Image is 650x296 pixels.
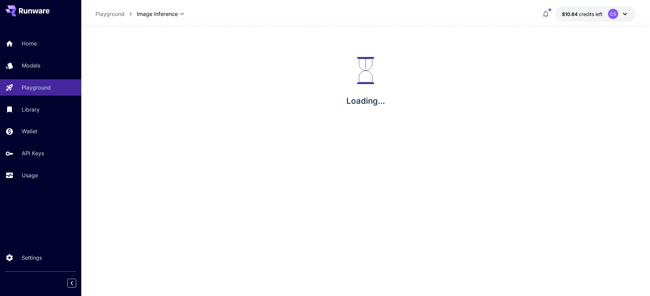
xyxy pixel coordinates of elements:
[22,254,42,262] p: Settings
[22,149,44,157] p: API Keys
[562,11,579,17] span: $10.64
[562,11,603,18] div: $10.64412
[22,83,51,92] p: Playground
[22,39,37,47] p: Home
[579,11,603,17] span: credits left
[95,10,125,18] a: Playground
[67,279,76,288] button: Collapse sidebar
[346,95,385,107] p: Loading...
[22,61,40,70] p: Models
[72,277,81,289] div: Collapse sidebar
[22,171,38,179] p: Usage
[95,10,137,18] nav: breadcrumb
[555,6,636,22] button: $10.64412CS
[608,9,618,19] div: CS
[137,10,178,18] span: Image Inference
[22,105,40,114] p: Library
[22,127,37,135] p: Wallet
